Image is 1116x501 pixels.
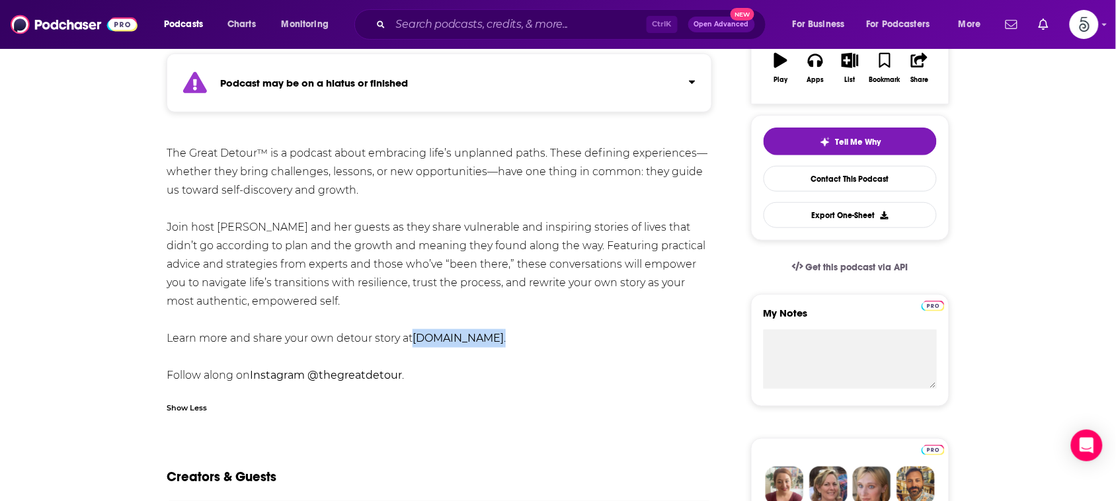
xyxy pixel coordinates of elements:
[807,76,824,84] div: Apps
[867,44,902,92] button: Bookmark
[391,14,647,35] input: Search podcasts, credits, & more...
[902,44,937,92] button: Share
[167,61,712,112] section: Click to expand status details
[922,299,945,311] a: Pro website
[922,301,945,311] img: Podchaser Pro
[220,77,408,89] strong: Podcast may be on a hiatus or finished
[164,15,203,34] span: Podcasts
[731,8,754,20] span: New
[910,76,928,84] div: Share
[688,17,755,32] button: Open AdvancedNew
[793,15,845,34] span: For Business
[1070,10,1099,39] img: User Profile
[1070,10,1099,39] span: Logged in as Spiral5-G2
[764,166,937,192] a: Contact This Podcast
[11,12,138,37] img: Podchaser - Follow, Share and Rate Podcasts
[781,251,919,284] a: Get this podcast via API
[949,14,998,35] button: open menu
[1000,13,1023,36] a: Show notifications dropdown
[798,44,832,92] button: Apps
[869,76,900,84] div: Bookmark
[959,15,981,34] span: More
[922,443,945,455] a: Pro website
[806,262,908,273] span: Get this podcast via API
[1071,430,1103,461] div: Open Intercom Messenger
[1070,10,1099,39] button: Show profile menu
[783,14,861,35] button: open menu
[922,445,945,455] img: Podchaser Pro
[764,202,937,228] button: Export One-Sheet
[227,15,256,34] span: Charts
[367,9,779,40] div: Search podcasts, credits, & more...
[858,14,949,35] button: open menu
[155,14,220,35] button: open menu
[774,76,788,84] div: Play
[167,144,712,385] div: The Great Detour™ is a podcast about embracing life’s unplanned paths. These defining experiences...
[413,332,504,344] a: [DOMAIN_NAME]
[764,128,937,155] button: tell me why sparkleTell Me Why
[282,15,329,34] span: Monitoring
[647,16,678,33] span: Ctrl K
[867,15,930,34] span: For Podcasters
[219,14,264,35] a: Charts
[694,21,749,28] span: Open Advanced
[272,14,346,35] button: open menu
[1033,13,1054,36] a: Show notifications dropdown
[820,137,830,147] img: tell me why sparkle
[250,369,305,381] b: Instagram
[833,44,867,92] button: List
[845,76,856,84] div: List
[307,369,402,381] b: @thegreatdetour
[167,469,276,485] h2: Creators & Guests
[836,137,881,147] span: Tell Me Why
[764,44,798,92] button: Play
[764,307,937,330] label: My Notes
